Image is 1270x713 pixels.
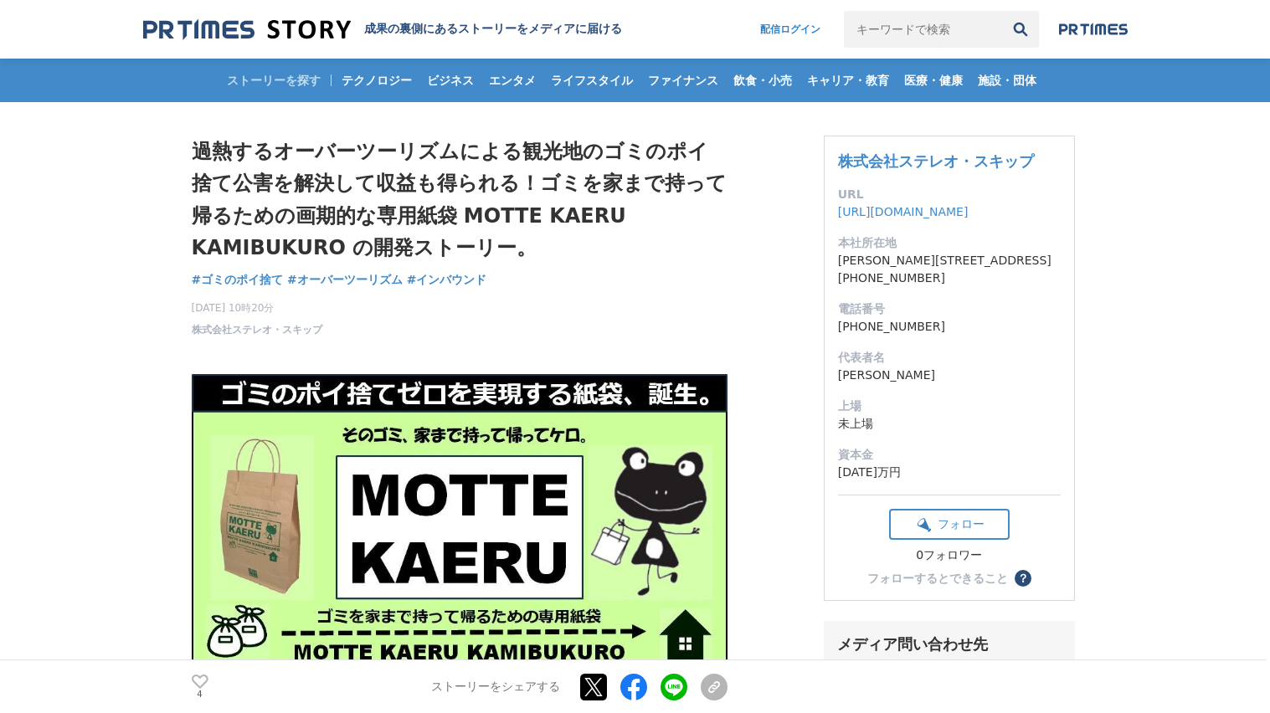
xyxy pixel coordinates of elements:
[889,548,1010,563] div: 0フォロワー
[838,446,1061,464] dt: 資本金
[838,415,1061,433] dd: 未上場
[420,73,481,88] span: ビジネス
[287,272,403,287] span: #オーバーツーリズム
[1059,23,1128,36] img: prtimes
[544,73,640,88] span: ライフスタイル
[192,272,284,287] span: #ゴミのポイ捨て
[641,73,725,88] span: ファイナンス
[192,136,728,264] h1: 過熱するオーバーツーリズムによる観光地のゴミのポイ捨て公害を解決して収益も得られる！ゴミを家まで持って帰るための画期的な専用紙袋 MOTTE KAERU KAMIBUKURO の開発ストーリー。
[867,572,1008,584] div: フォローするとできること
[641,59,725,102] a: ファイナンス
[838,152,1034,170] a: 株式会社ステレオ・スキップ
[192,271,284,289] a: #ゴミのポイ捨て
[192,300,322,315] span: [DATE] 10時20分
[192,374,728,669] img: thumbnail_8bb8cbb0-26b2-11ef-9a83-a9812f83d089.jpg
[1002,11,1039,48] button: 検索
[727,73,799,88] span: 飲食・小売
[889,509,1010,540] button: フォロー
[143,18,622,41] a: 成果の裏側にあるストーリーをメディアに届ける 成果の裏側にあるストーリーをメディアに届ける
[800,59,896,102] a: キャリア・教育
[837,634,1062,654] div: メディア問い合わせ先
[838,318,1061,336] dd: [PHONE_NUMBER]
[335,73,419,88] span: テクノロジー
[971,73,1043,88] span: 施設・団体
[544,59,640,102] a: ライフスタイル
[335,59,419,102] a: テクノロジー
[897,59,969,102] a: 医療・健康
[838,367,1061,384] dd: [PERSON_NAME]
[364,22,622,37] h2: 成果の裏側にあるストーリーをメディアに届ける
[800,73,896,88] span: キャリア・教育
[192,322,322,337] a: 株式会社ステレオ・スキップ
[143,18,351,41] img: 成果の裏側にあるストーリーをメディアに届ける
[482,73,542,88] span: エンタメ
[844,11,1002,48] input: キーワードで検索
[838,205,969,218] a: [URL][DOMAIN_NAME]
[838,349,1061,367] dt: 代表者名
[407,271,487,289] a: #インバウンド
[727,59,799,102] a: 飲食・小売
[838,234,1061,252] dt: 本社所在地
[971,59,1043,102] a: 施設・団体
[1015,570,1031,587] button: ？
[431,680,560,695] p: ストーリーをシェアする
[407,272,487,287] span: #インバウンド
[192,690,208,699] p: 4
[743,11,837,48] a: 配信ログイン
[1017,572,1029,584] span: ？
[838,186,1061,203] dt: URL
[838,300,1061,318] dt: 電話番号
[420,59,481,102] a: ビジネス
[287,271,403,289] a: #オーバーツーリズム
[897,73,969,88] span: 医療・健康
[838,464,1061,481] dd: [DATE]万円
[838,398,1061,415] dt: 上場
[482,59,542,102] a: エンタメ
[838,252,1061,287] dd: [PERSON_NAME][STREET_ADDRESS][PHONE_NUMBER]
